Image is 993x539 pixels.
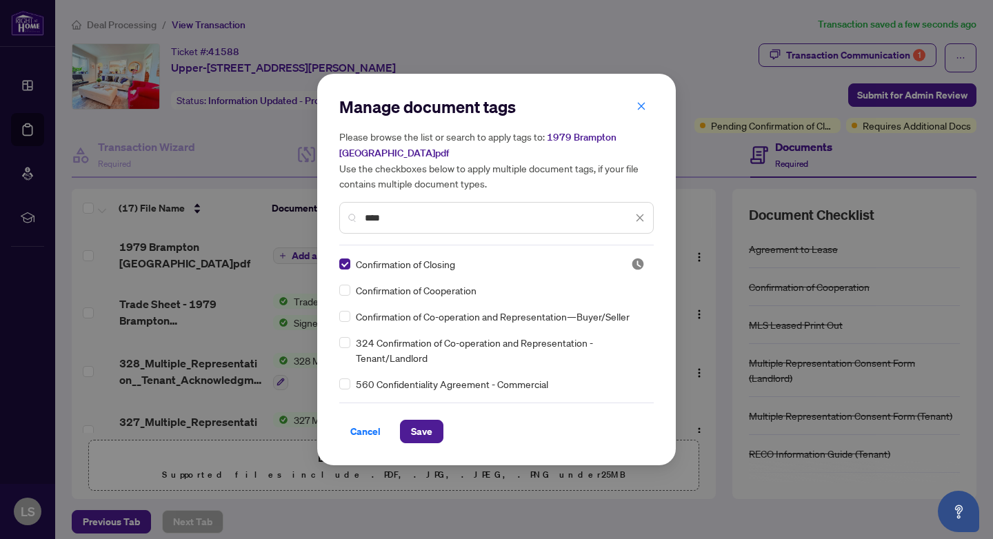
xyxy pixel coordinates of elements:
button: Cancel [339,420,392,443]
h2: Manage document tags [339,96,654,118]
span: Confirmation of Cooperation [356,283,477,298]
span: 324 Confirmation of Co-operation and Representation - Tenant/Landlord [356,335,645,365]
h5: Please browse the list or search to apply tags to: Use the checkboxes below to apply multiple doc... [339,129,654,191]
span: Confirmation of Closing [356,256,455,272]
span: Save [411,420,432,443]
span: Pending Review [631,257,645,271]
button: Save [400,420,443,443]
span: Cancel [350,420,381,443]
span: close [635,213,645,223]
button: Open asap [938,491,979,532]
img: status [631,257,645,271]
span: close [636,101,646,111]
span: Confirmation of Co-operation and Representation—Buyer/Seller [356,309,630,324]
span: 560 Confidentiality Agreement - Commercial [356,376,548,391]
